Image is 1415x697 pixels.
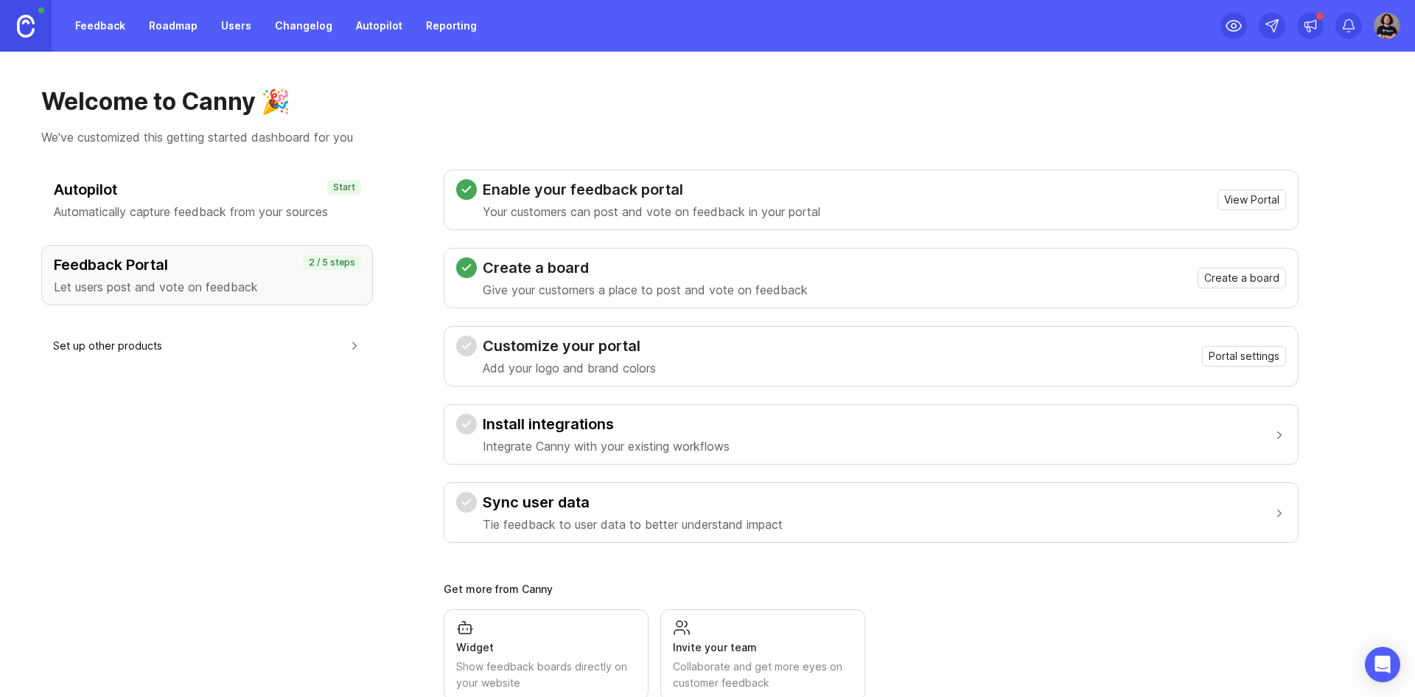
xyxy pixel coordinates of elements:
[456,405,1286,464] button: Install integrationsIntegrate Canny with your existing workflows
[1365,647,1400,682] div: Open Intercom Messenger
[483,336,656,356] h3: Customize your portal
[483,437,730,455] p: Integrate Canny with your existing workflows
[483,359,656,377] p: Add your logo and brand colors
[309,257,355,268] p: 2 / 5 steps
[483,414,730,434] h3: Install integrations
[54,179,360,200] h3: Autopilot
[1374,13,1400,39] img: Vinícius Eccher
[212,13,260,39] a: Users
[483,203,820,221] p: Your customers can post and vote on feedback in your portal
[483,516,783,533] p: Tie feedback to user data to better understand impact
[53,329,361,362] button: Set up other products
[41,128,1374,146] p: We've customized this getting started dashboard for you
[266,13,341,39] a: Changelog
[456,639,636,656] div: Widget
[1209,349,1279,364] span: Portal settings
[444,584,1299,594] div: Get more from Canny
[333,181,355,193] p: Start
[483,257,808,278] h3: Create a board
[673,659,853,691] div: Collaborate and get more eyes on customer feedback
[41,87,1374,117] h1: Welcome to Canny 🎉
[1202,346,1286,367] button: Portal settings
[54,203,360,221] p: Automatically capture feedback from your sources
[41,170,373,230] button: AutopilotAutomatically capture feedback from your sourcesStart
[1224,193,1279,207] span: View Portal
[17,15,35,38] img: Canny Home
[483,179,820,200] h3: Enable your feedback portal
[41,245,373,305] button: Feedback PortalLet users post and vote on feedback2 / 5 steps
[456,659,636,691] div: Show feedback boards directly on your website
[483,281,808,299] p: Give your customers a place to post and vote on feedback
[1204,271,1279,285] span: Create a board
[140,13,206,39] a: Roadmap
[54,254,360,275] h3: Feedback Portal
[673,639,853,656] div: Invite your team
[1217,190,1286,210] button: View Portal
[66,13,134,39] a: Feedback
[347,13,411,39] a: Autopilot
[456,483,1286,542] button: Sync user dataTie feedback to user data to better understand impact
[483,492,783,513] h3: Sync user data
[417,13,486,39] a: Reporting
[54,278,360,296] p: Let users post and vote on feedback
[1198,268,1286,288] button: Create a board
